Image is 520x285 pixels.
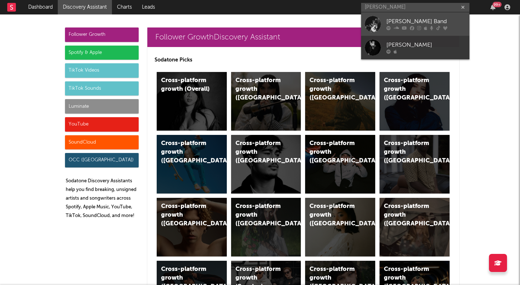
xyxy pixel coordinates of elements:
a: Cross-platform growth ([GEOGRAPHIC_DATA]) [231,72,301,131]
div: Cross-platform growth ([GEOGRAPHIC_DATA]/GSA) [309,139,359,165]
input: Search for artists [361,3,469,12]
a: Cross-platform growth ([GEOGRAPHIC_DATA]) [380,198,450,256]
div: Cross-platform growth ([GEOGRAPHIC_DATA]) [161,139,210,165]
div: Cross-platform growth (Overall) [161,76,210,94]
div: OCC ([GEOGRAPHIC_DATA]) [65,153,139,167]
a: Cross-platform growth ([GEOGRAPHIC_DATA]) [157,135,227,193]
button: 99+ [490,4,495,10]
div: [PERSON_NAME] [386,41,466,50]
div: Cross-platform growth ([GEOGRAPHIC_DATA]) [235,76,285,102]
div: Cross-platform growth ([GEOGRAPHIC_DATA]) [384,76,433,102]
a: Cross-platform growth ([GEOGRAPHIC_DATA]) [380,72,450,131]
div: 99 + [493,2,502,7]
div: TikTok Sounds [65,81,139,96]
a: Cross-platform growth ([GEOGRAPHIC_DATA]/GSA) [305,135,375,193]
a: Follower GrowthDiscovery Assistant [147,27,459,47]
div: TikTok Videos [65,63,139,78]
a: Cross-platform growth ([GEOGRAPHIC_DATA]) [157,198,227,256]
a: Cross-platform growth ([GEOGRAPHIC_DATA]) [380,135,450,193]
div: Luminate [65,99,139,114]
div: Follower Growth [65,27,139,42]
div: [PERSON_NAME] Band [386,17,466,26]
div: SoundCloud [65,135,139,150]
div: Cross-platform growth ([GEOGRAPHIC_DATA]) [384,139,433,165]
a: Cross-platform growth ([GEOGRAPHIC_DATA]) [305,198,375,256]
a: Cross-platform growth (Overall) [157,72,227,131]
a: [PERSON_NAME] [361,36,469,59]
div: Cross-platform growth ([GEOGRAPHIC_DATA]) [309,76,359,102]
div: Cross-platform growth ([GEOGRAPHIC_DATA]) [309,202,359,228]
div: Spotify & Apple [65,46,139,60]
div: YouTube [65,117,139,132]
p: Sodatone Picks [155,56,452,64]
div: Cross-platform growth ([GEOGRAPHIC_DATA]) [235,139,285,165]
a: [PERSON_NAME] Band [361,12,469,36]
div: Cross-platform growth ([GEOGRAPHIC_DATA]) [161,202,210,228]
a: Cross-platform growth ([GEOGRAPHIC_DATA]) [231,198,301,256]
div: Cross-platform growth ([GEOGRAPHIC_DATA]) [384,202,433,228]
a: Cross-platform growth ([GEOGRAPHIC_DATA]) [231,135,301,193]
p: Sodatone Discovery Assistants help you find breaking, unsigned artists and songwriters across Spo... [66,177,139,220]
div: Cross-platform growth ([GEOGRAPHIC_DATA]) [235,202,285,228]
a: Cross-platform growth ([GEOGRAPHIC_DATA]) [305,72,375,131]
